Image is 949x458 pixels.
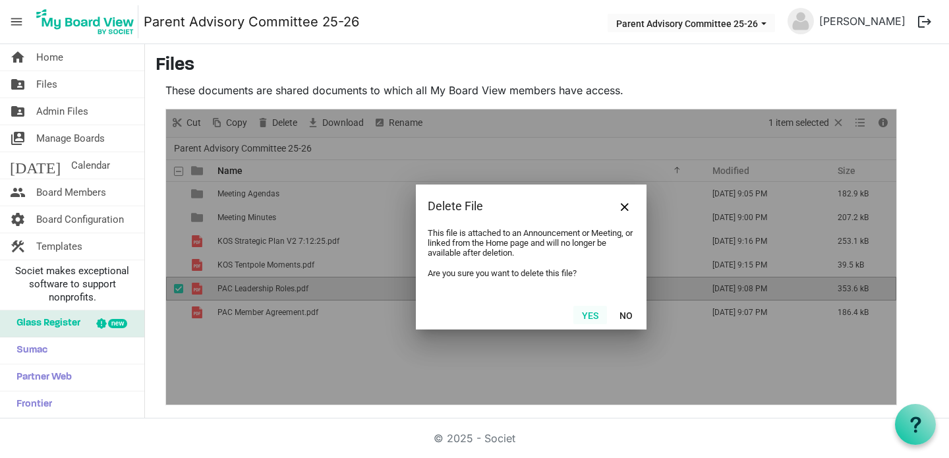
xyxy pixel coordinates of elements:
[108,319,127,328] div: new
[156,55,938,77] h3: Files
[10,337,47,364] span: Sumac
[10,233,26,260] span: construction
[911,8,938,36] button: logout
[36,179,106,206] span: Board Members
[144,9,359,35] a: Parent Advisory Committee 25-26
[428,196,593,216] div: Delete File
[36,206,124,233] span: Board Configuration
[608,14,775,32] button: Parent Advisory Committee 25-26 dropdownbutton
[10,125,26,152] span: switch_account
[615,196,635,216] button: Close
[428,268,635,278] p: Are you sure you want to delete this file?
[4,9,29,34] span: menu
[10,44,26,71] span: home
[36,44,63,71] span: Home
[10,98,26,125] span: folder_shared
[36,125,105,152] span: Manage Boards
[32,5,144,38] a: My Board View Logo
[36,71,57,98] span: Files
[71,152,110,179] span: Calendar
[10,391,52,418] span: Frontier
[10,152,61,179] span: [DATE]
[434,432,515,445] a: © 2025 - Societ
[814,8,911,34] a: [PERSON_NAME]
[573,306,607,324] button: Yes
[10,179,26,206] span: people
[165,82,897,98] p: These documents are shared documents to which all My Board View members have access.
[32,5,138,38] img: My Board View Logo
[10,71,26,98] span: folder_shared
[788,8,814,34] img: no-profile-picture.svg
[10,206,26,233] span: settings
[36,98,88,125] span: Admin Files
[428,228,635,258] p: This file is attached to an Announcement or Meeting, or linked from the Home page and will no lon...
[10,310,80,337] span: Glass Register
[6,264,138,304] span: Societ makes exceptional software to support nonprofits.
[36,233,82,260] span: Templates
[611,306,641,324] button: No
[10,364,72,391] span: Partner Web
